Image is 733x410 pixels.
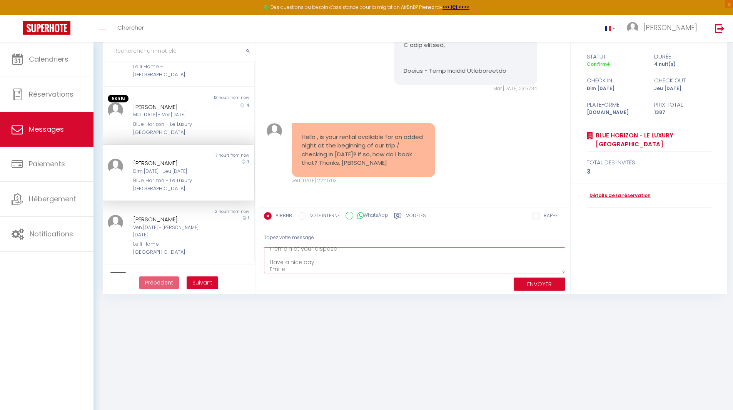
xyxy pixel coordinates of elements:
[133,215,211,224] div: [PERSON_NAME]
[649,76,716,85] div: check out
[145,279,173,286] span: Précédent
[582,100,649,109] div: Plateforme
[133,63,211,79] div: Leili Home - [GEOGRAPHIC_DATA]
[627,22,638,33] img: ...
[264,228,565,247] div: Tapez votre message
[582,52,649,61] div: statut
[248,215,249,221] span: 1
[133,224,211,239] div: Ven [DATE] - [PERSON_NAME] [DATE]
[29,194,76,204] span: Hébergement
[394,85,537,92] div: Mar [DATE] 23:57:34
[133,177,211,192] div: Blue Horizon - Le Luxury [GEOGRAPHIC_DATA]
[587,61,610,67] span: Confirmé
[187,276,218,290] button: Next
[587,158,712,167] div: total des invités
[267,123,282,139] img: ...
[23,21,70,35] img: Super Booking
[30,229,73,239] span: Notifications
[582,109,649,116] div: [DOMAIN_NAME]
[108,159,123,174] img: ...
[649,109,716,116] div: 1387
[353,212,388,220] label: WhatsApp
[621,15,707,42] a: ... [PERSON_NAME]
[108,272,129,280] span: Non lu
[649,61,716,68] div: 4 nuit(s)
[649,85,716,92] div: Jeu [DATE]
[108,102,123,118] img: ...
[178,209,254,215] div: 2 hours from now
[108,215,123,230] img: ...
[649,52,716,61] div: durée
[540,212,559,221] label: RAPPEL
[649,100,716,109] div: Prix total
[245,102,249,108] span: 14
[139,276,179,290] button: Previous
[178,272,254,280] div: 29 minutes from now
[133,102,211,112] div: [PERSON_NAME]
[133,159,211,168] div: [PERSON_NAME]
[103,40,255,62] input: Rechercher un mot clé
[133,120,211,136] div: Blue Horizon - Le Luxury [GEOGRAPHIC_DATA]
[514,278,565,291] button: ENVOYER
[302,133,426,167] pre: Hello , is your rental available for an added night at the beginning of our trip / checking in [D...
[582,76,649,85] div: check in
[178,95,254,102] div: 12 hours from now
[29,54,68,64] span: Calendriers
[272,212,292,221] label: AIRBNB
[112,15,150,42] a: Chercher
[29,159,65,169] span: Paiements
[133,240,211,256] div: Leili Home - [GEOGRAPHIC_DATA]
[593,131,712,149] a: Blue Horizon - Le Luxury [GEOGRAPHIC_DATA]
[117,23,144,32] span: Chercher
[108,95,129,102] span: Non lu
[133,168,211,175] div: Dim [DATE] - Jeu [DATE]
[292,177,435,184] div: Jeu [DATE] 22:45:03
[29,89,73,99] span: Réservations
[406,212,426,222] label: Modèles
[178,152,254,159] div: 7 hours from now
[29,124,64,134] span: Messages
[715,23,725,33] img: logout
[192,279,212,286] span: Suivant
[582,85,649,92] div: Dim [DATE]
[133,111,211,119] div: Mer [DATE] - Mer [DATE]
[247,159,249,164] span: 4
[442,4,469,10] a: >>> ICI <<<<
[643,23,697,32] span: [PERSON_NAME]
[306,212,340,221] label: NOTE INTERNE
[587,167,712,176] div: 3
[587,192,651,199] a: Détails de la réservation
